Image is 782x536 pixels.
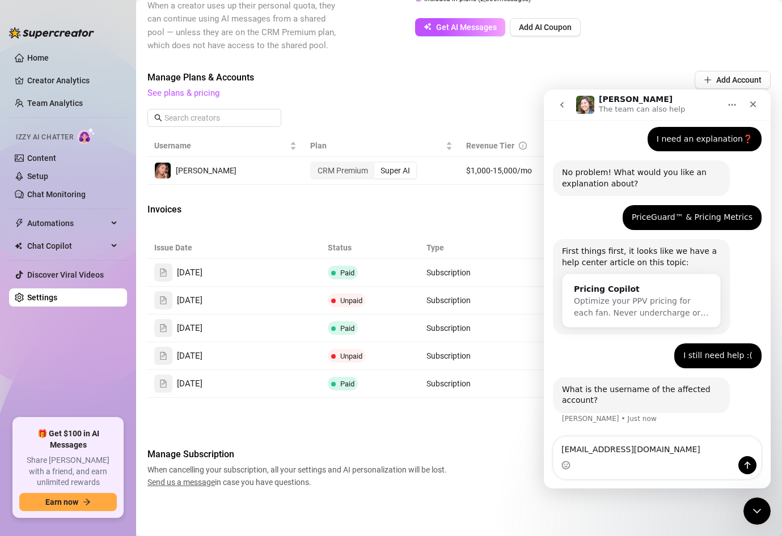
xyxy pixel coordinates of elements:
span: Send us a message [147,478,215,487]
div: CRM Premium [311,163,374,178]
span: [DATE] [177,350,202,363]
span: Automations [27,214,108,232]
span: Username [154,139,288,152]
th: Username [147,135,303,157]
a: Discover Viral Videos [27,270,104,279]
span: Revenue Tier [466,141,514,150]
td: $1,000-15,000/mo [459,157,553,185]
th: Type [420,237,535,259]
span: Paid [340,324,354,333]
span: Share [PERSON_NAME] with a friend, and earn unlimited rewards [19,455,117,488]
input: Search creators [164,112,265,124]
span: Get AI Messages [436,23,497,32]
span: Izzy AI Chatter [16,132,73,143]
span: Subscription [426,268,471,277]
span: [PERSON_NAME] [176,166,236,175]
span: [DATE] [177,322,202,335]
span: Paid [340,269,354,277]
a: Creator Analytics [27,71,118,90]
span: Add AI Coupon [519,23,572,32]
span: file-text [159,296,167,304]
button: Get AI Messages [415,18,505,36]
span: search [154,114,162,122]
span: file-text [159,269,167,276]
img: Chat Copilot [15,242,22,250]
a: Setup [27,172,48,181]
span: Subscription [426,324,471,333]
span: info-circle [519,142,527,150]
span: Subscription [426,351,471,360]
span: file-text [159,324,167,332]
a: See plans & pricing [147,88,219,98]
img: logo-BBDzfeDw.svg [9,27,94,39]
button: Add Account [695,71,771,89]
a: Chat Monitoring [27,190,86,199]
span: Manage Plans & Accounts [147,71,618,84]
span: plus [704,76,712,84]
span: [DATE] [177,294,202,308]
span: [DATE] [177,377,202,391]
span: Earn now [45,497,78,507]
iframe: Intercom live chat [544,90,771,488]
th: Issue Date [147,237,321,259]
div: segmented control [310,161,417,180]
a: Team Analytics [27,99,83,108]
span: arrow-right [83,498,91,506]
span: Subscription [426,379,471,388]
span: 🎁 Get $100 in AI Messages [19,428,117,450]
span: Invoices [147,203,338,216]
th: Plan [303,135,459,157]
span: Plan [310,139,443,152]
span: Chat Copilot [27,237,108,255]
img: AI Chatter [78,127,95,144]
span: file-text [159,352,167,360]
span: Unpaid [340,296,362,305]
th: Status [321,237,420,259]
span: file-text [159,380,167,388]
a: Settings [27,293,57,302]
span: Paid [340,380,354,388]
button: Add AI Coupon [510,18,581,36]
th: Breakdown [535,237,632,259]
span: Subscription [426,296,471,305]
span: thunderbolt [15,219,24,228]
a: Home [27,53,49,62]
img: Anastasia [155,163,171,178]
iframe: Intercom live chat [743,497,771,525]
button: Earn nowarrow-right [19,493,117,511]
span: Unpaid [340,352,362,360]
span: When cancelling your subscription, all your settings and AI personalization will be lost. in case... [147,463,450,488]
a: Content [27,154,56,163]
span: Manage Subscription [147,448,450,461]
